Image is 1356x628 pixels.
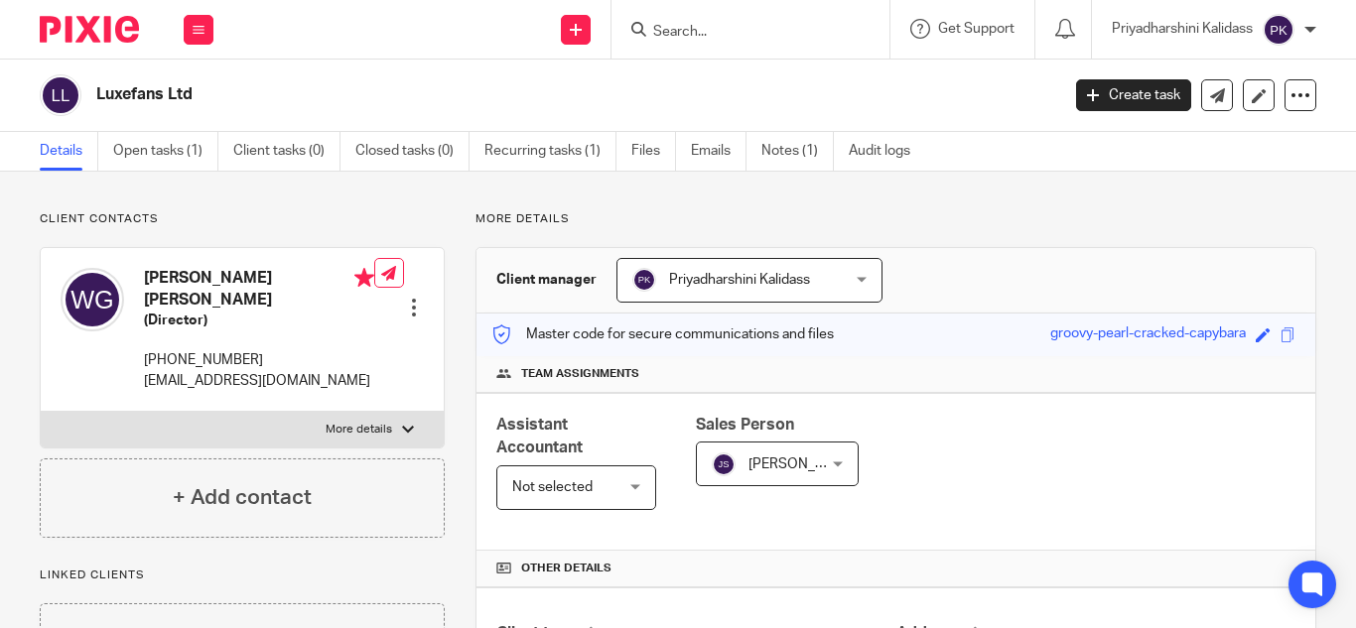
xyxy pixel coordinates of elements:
[1263,14,1294,46] img: svg%3E
[521,561,611,576] span: Other details
[475,211,1316,227] p: More details
[631,132,676,171] a: Files
[521,366,639,382] span: Team assignments
[326,422,392,438] p: More details
[40,211,445,227] p: Client contacts
[173,482,312,513] h4: + Add contact
[61,268,124,331] img: svg%3E
[849,132,925,171] a: Audit logs
[1112,19,1253,39] p: Priyadharshini Kalidass
[938,22,1015,36] span: Get Support
[233,132,340,171] a: Client tasks (0)
[484,132,616,171] a: Recurring tasks (1)
[632,268,656,292] img: svg%3E
[669,273,810,287] span: Priyadharshini Kalidass
[512,480,593,494] span: Not selected
[40,132,98,171] a: Details
[144,311,374,330] h5: (Director)
[691,132,746,171] a: Emails
[40,567,445,583] p: Linked clients
[144,268,374,311] h4: [PERSON_NAME] [PERSON_NAME]
[113,132,218,171] a: Open tasks (1)
[96,84,857,105] h2: Luxefans Ltd
[712,452,736,476] img: svg%3E
[651,24,830,42] input: Search
[496,417,583,455] span: Assistant Accountant
[491,324,834,344] p: Master code for secure communications and files
[1050,323,1246,346] div: groovy-pearl-cracked-capybara
[696,417,794,433] span: Sales Person
[40,74,81,116] img: svg%3E
[496,270,597,290] h3: Client manager
[761,132,834,171] a: Notes (1)
[40,16,139,43] img: Pixie
[355,132,470,171] a: Closed tasks (0)
[144,350,374,370] p: [PHONE_NUMBER]
[354,268,374,288] i: Primary
[748,457,858,471] span: [PERSON_NAME]
[144,371,374,391] p: [EMAIL_ADDRESS][DOMAIN_NAME]
[1076,79,1191,111] a: Create task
